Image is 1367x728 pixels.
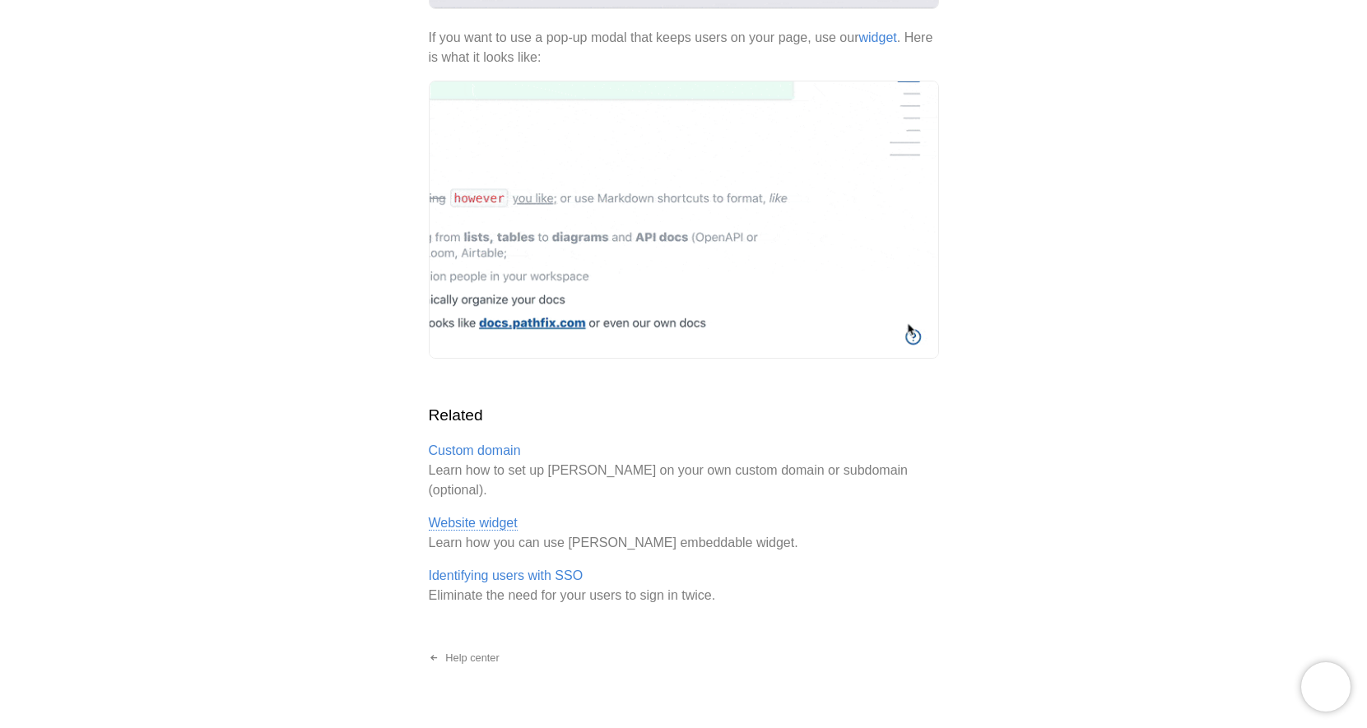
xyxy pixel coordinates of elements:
a: widget [859,30,897,44]
p: Learn how you can use [PERSON_NAME] embeddable widget. [429,513,939,553]
a: Help center [416,645,513,671]
iframe: Chatra live chat [1301,662,1351,712]
a: Website widget [429,516,518,531]
p: Learn how to set up [PERSON_NAME] on your own custom domain or subdomain (optional). [429,441,939,500]
p: If you want to use a pop-up modal that keeps users on your page, use our . Here is what it looks ... [429,28,939,67]
h2: Related [429,404,939,428]
a: Custom domain [429,443,521,457]
a: Identifying users with SSO [429,568,584,582]
img: Modal examples [429,81,939,359]
p: Eliminate the need for your users to sign in twice. [429,566,939,605]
